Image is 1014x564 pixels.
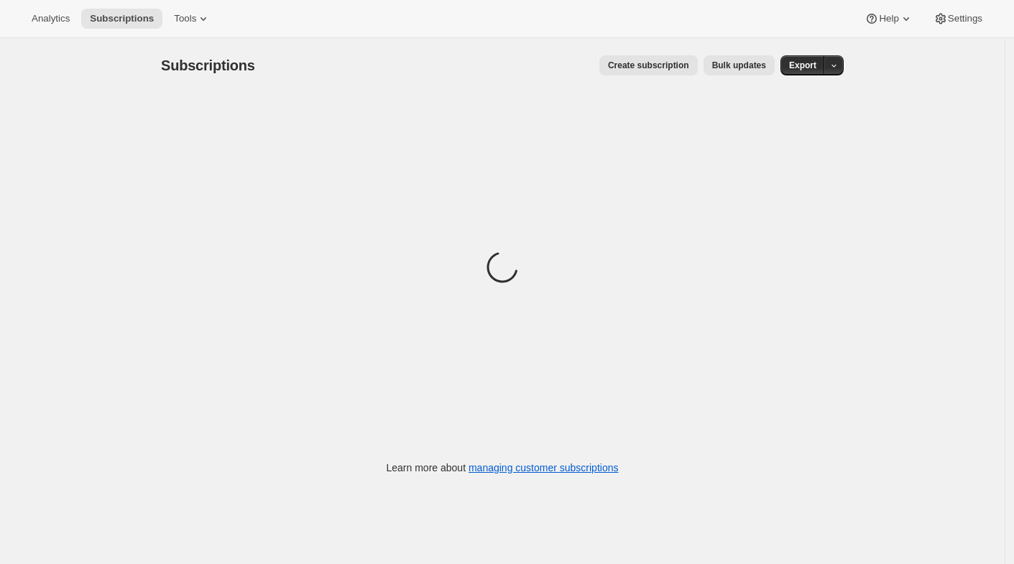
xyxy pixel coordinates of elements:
[608,60,689,71] span: Create subscription
[856,9,921,29] button: Help
[780,55,825,75] button: Export
[81,9,162,29] button: Subscriptions
[879,13,898,24] span: Help
[469,462,619,473] a: managing customer subscriptions
[90,13,154,24] span: Subscriptions
[161,57,255,73] span: Subscriptions
[599,55,698,75] button: Create subscription
[32,13,70,24] span: Analytics
[712,60,766,71] span: Bulk updates
[23,9,78,29] button: Analytics
[174,13,196,24] span: Tools
[789,60,816,71] span: Export
[948,13,982,24] span: Settings
[925,9,991,29] button: Settings
[387,461,619,475] p: Learn more about
[704,55,775,75] button: Bulk updates
[165,9,219,29] button: Tools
